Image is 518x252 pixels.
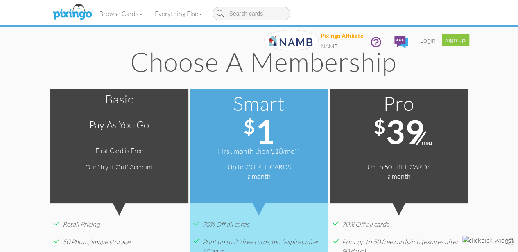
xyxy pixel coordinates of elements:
[321,42,364,51] div: NAMB
[334,93,464,115] h2: Pro
[373,115,385,138] sup: $
[213,7,290,20] input: Search cards
[321,32,364,40] div: Pixingo Affiliate
[190,162,328,172] div: Up to 20 FREE CARDS
[50,146,188,155] div: First Card is Free
[264,30,318,50] img: 20250613-165939-9d30799bdb56-250.png
[202,220,249,228] span: 70% Off all cards
[442,34,469,45] a: Sign up
[149,3,208,24] a: Everything Else
[243,115,255,138] sup: $
[330,162,468,172] div: Up to 50 FREE CARDS
[414,30,442,50] a: Login
[194,93,324,115] h2: Smart
[330,172,468,181] div: a month
[394,36,408,48] img: comments.svg
[255,112,274,151] span: 1
[342,220,389,228] span: 70% Off all cards
[63,220,100,228] span: Retail Pricing
[385,112,424,151] span: 39
[50,162,188,172] div: Our 'Try It Out' Account
[190,172,328,181] div: a month
[57,119,182,130] h3: Pay as you go
[51,2,94,22] img: pixingo logo
[93,3,149,24] a: Browse Cards
[190,146,328,156] div: First month then $18/mo**
[64,47,463,76] h1: Choose a Membership
[63,238,130,246] span: 50 Photo/image storage
[54,93,184,106] h2: Basic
